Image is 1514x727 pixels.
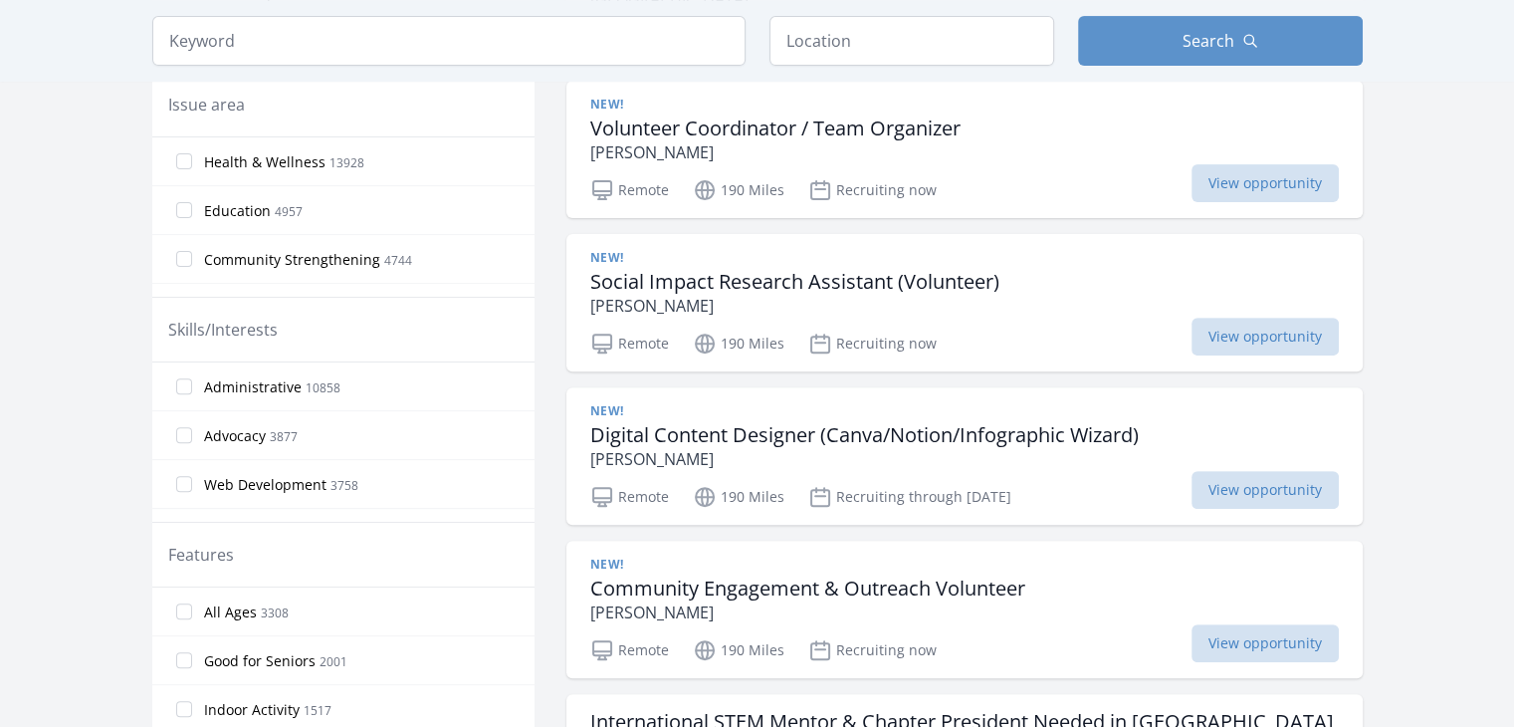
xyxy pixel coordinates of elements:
input: Good for Seniors 2001 [176,652,192,668]
span: Good for Seniors [204,651,316,671]
a: New! Digital Content Designer (Canva/Notion/Infographic Wizard) [PERSON_NAME] Remote 190 Miles Re... [566,387,1363,525]
input: Advocacy 3877 [176,427,192,443]
p: Recruiting now [808,638,937,662]
legend: Issue area [168,93,245,117]
span: Indoor Activity [204,700,300,720]
span: Education [204,201,271,221]
input: All Ages 3308 [176,604,192,619]
p: Remote [590,638,669,662]
a: New! Community Engagement & Outreach Volunteer [PERSON_NAME] Remote 190 Miles Recruiting now View... [566,541,1363,678]
p: Recruiting now [808,332,937,356]
a: New! Social Impact Research Assistant (Volunteer) [PERSON_NAME] Remote 190 Miles Recruiting now V... [566,234,1363,371]
span: View opportunity [1191,624,1339,662]
p: Recruiting now [808,178,937,202]
p: [PERSON_NAME] [590,601,1025,624]
h3: Community Engagement & Outreach Volunteer [590,577,1025,601]
input: Indoor Activity 1517 [176,701,192,717]
span: Health & Wellness [204,152,325,172]
p: 190 Miles [693,638,784,662]
input: Health & Wellness 13928 [176,153,192,169]
p: Recruiting through [DATE] [808,485,1011,509]
h3: Social Impact Research Assistant (Volunteer) [590,270,999,294]
input: Administrative 10858 [176,378,192,394]
span: 13928 [329,154,364,171]
p: 190 Miles [693,332,784,356]
span: View opportunity [1191,164,1339,202]
p: 190 Miles [693,485,784,509]
p: 190 Miles [693,178,784,202]
span: New! [590,557,624,573]
span: Search [1183,29,1234,53]
span: 10858 [306,379,340,396]
p: Remote [590,178,669,202]
span: 3758 [330,477,358,494]
a: New! Volunteer Coordinator / Team Organizer [PERSON_NAME] Remote 190 Miles Recruiting now View op... [566,81,1363,218]
span: 3308 [261,605,289,621]
span: Community Strengthening [204,250,380,270]
span: 4957 [275,203,303,220]
legend: Skills/Interests [168,318,278,342]
input: Location [769,16,1054,66]
input: Education 4957 [176,202,192,218]
span: New! [590,403,624,419]
input: Web Development 3758 [176,476,192,492]
span: View opportunity [1191,471,1339,509]
span: All Ages [204,603,257,622]
span: 2001 [320,653,347,670]
h3: Digital Content Designer (Canva/Notion/Infographic Wizard) [590,423,1139,447]
h3: Volunteer Coordinator / Team Organizer [590,117,961,140]
p: Remote [590,485,669,509]
span: View opportunity [1191,318,1339,356]
input: Community Strengthening 4744 [176,251,192,267]
span: Advocacy [204,426,266,446]
p: [PERSON_NAME] [590,447,1139,471]
p: [PERSON_NAME] [590,140,961,164]
span: 4744 [384,252,412,269]
span: 1517 [304,702,331,719]
button: Search [1078,16,1363,66]
p: [PERSON_NAME] [590,294,999,318]
span: 3877 [270,428,298,445]
span: New! [590,250,624,266]
span: Administrative [204,377,302,397]
legend: Features [168,543,234,567]
input: Keyword [152,16,746,66]
span: New! [590,97,624,113]
span: Web Development [204,475,326,495]
p: Remote [590,332,669,356]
